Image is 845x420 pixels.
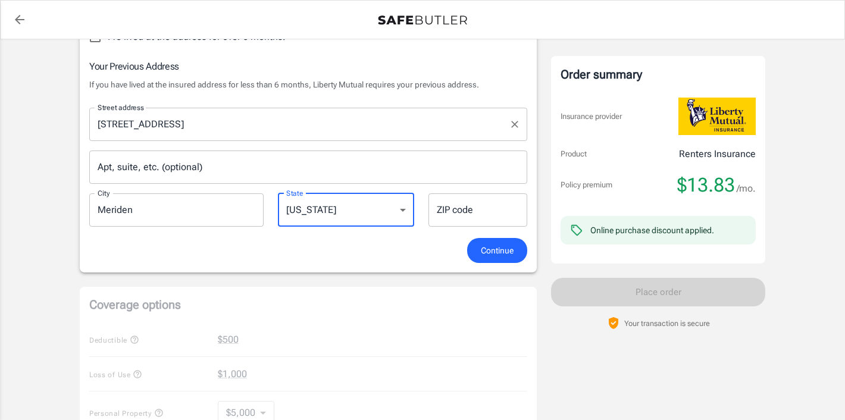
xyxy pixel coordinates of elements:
[378,15,467,25] img: Back to quotes
[561,179,612,191] p: Policy premium
[89,59,527,74] h6: Your Previous Address
[506,116,523,133] button: Clear
[561,65,756,83] div: Order summary
[8,8,32,32] a: back to quotes
[89,79,527,90] p: If you have lived at the insured address for less than 6 months, Liberty Mutual requires your pre...
[678,98,756,135] img: Liberty Mutual
[561,148,587,160] p: Product
[98,188,109,198] label: City
[467,238,527,264] button: Continue
[286,188,303,198] label: State
[481,243,514,258] span: Continue
[590,224,714,236] div: Online purchase discount applied.
[98,102,144,112] label: Street address
[737,180,756,197] span: /mo.
[624,318,710,329] p: Your transaction is secure
[561,111,622,123] p: Insurance provider
[679,147,756,161] p: Renters Insurance
[677,173,735,197] span: $13.83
